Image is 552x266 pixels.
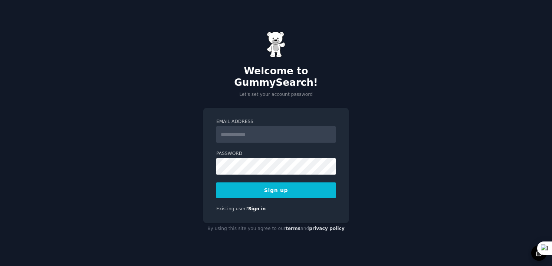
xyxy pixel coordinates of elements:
[248,206,266,211] a: Sign in
[203,65,349,89] h2: Welcome to GummySearch!
[216,150,336,157] label: Password
[216,182,336,198] button: Sign up
[203,91,349,98] p: Let's set your account password
[286,226,300,231] a: terms
[267,32,285,58] img: Gummy Bear
[216,206,248,211] span: Existing user?
[203,223,349,235] div: By using this site you agree to our and
[309,226,345,231] a: privacy policy
[216,119,336,125] label: Email Address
